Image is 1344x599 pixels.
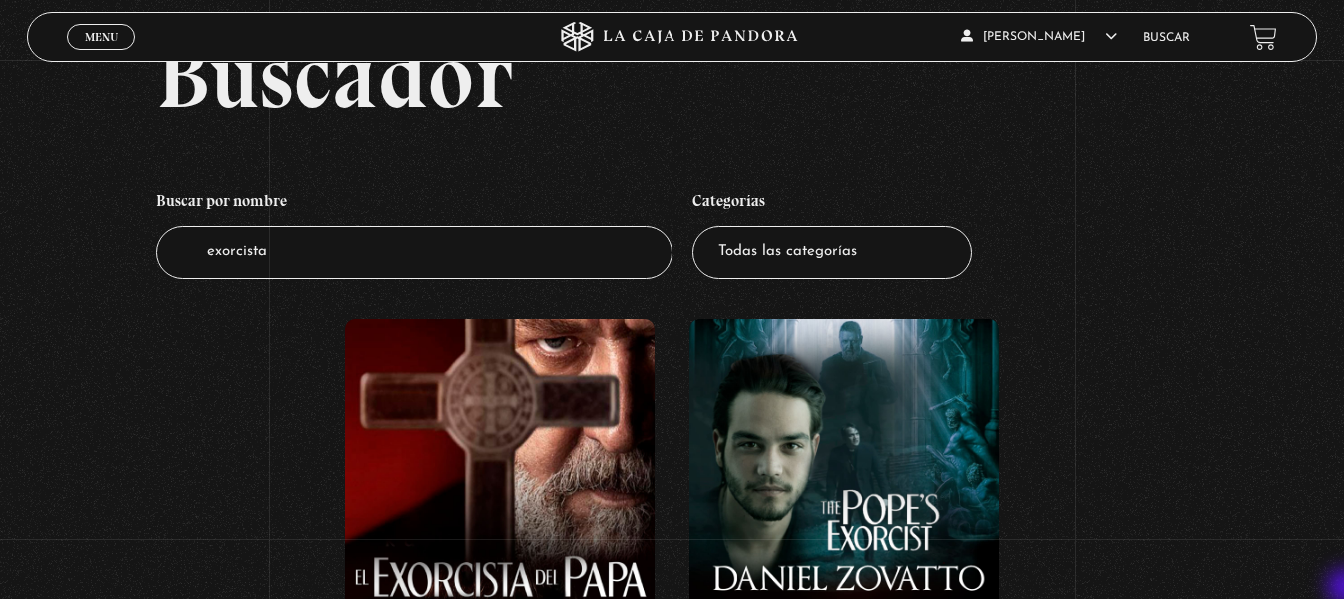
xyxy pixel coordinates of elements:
[961,31,1117,43] span: [PERSON_NAME]
[692,181,972,227] h4: Categorías
[85,31,118,43] span: Menu
[156,31,1317,121] h2: Buscador
[156,181,672,227] h4: Buscar por nombre
[1250,23,1277,50] a: View your shopping cart
[1143,32,1190,44] a: Buscar
[78,48,125,62] span: Cerrar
